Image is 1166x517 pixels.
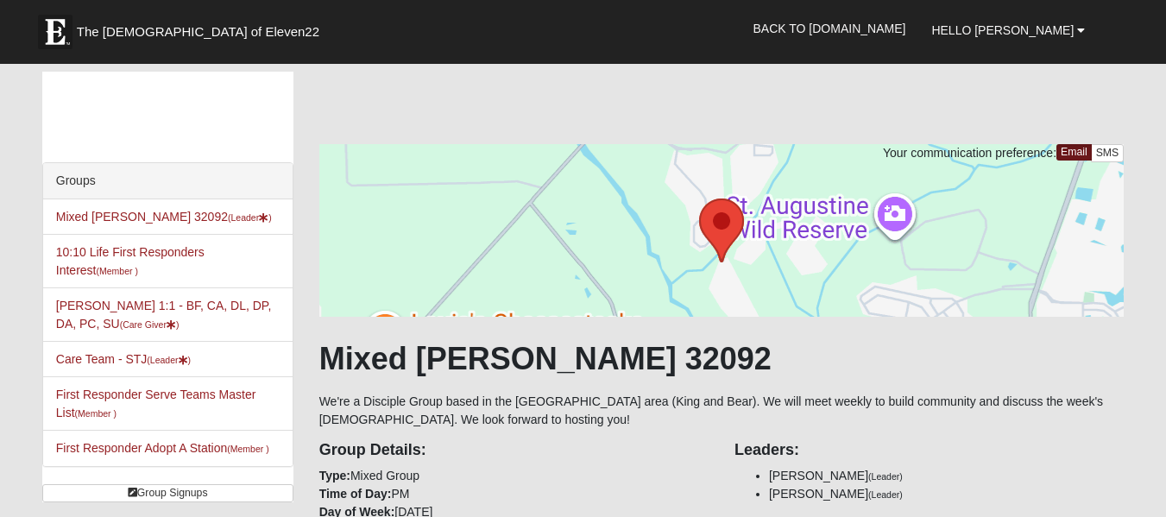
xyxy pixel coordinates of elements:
[56,210,272,224] a: Mixed [PERSON_NAME] 32092(Leader)
[75,408,117,419] small: (Member )
[319,340,1125,377] h1: Mixed [PERSON_NAME] 32092
[319,441,709,460] h4: Group Details:
[56,245,205,277] a: 10:10 Life First Responders Interest(Member )
[769,467,1124,485] li: [PERSON_NAME]
[96,266,137,276] small: (Member )
[883,146,1056,160] span: Your communication preference:
[1056,144,1092,161] a: Email
[741,7,919,50] a: Back to [DOMAIN_NAME]
[931,23,1074,37] span: Hello [PERSON_NAME]
[29,6,375,49] a: The [DEMOGRAPHIC_DATA] of Eleven22
[228,212,272,223] small: (Leader )
[56,352,191,366] a: Care Team - STJ(Leader)
[38,15,72,49] img: Eleven22 logo
[734,441,1124,460] h4: Leaders:
[319,469,350,482] strong: Type:
[120,319,180,330] small: (Care Giver )
[42,484,293,502] a: Group Signups
[56,299,271,331] a: [PERSON_NAME] 1:1 - BF, CA, DL, DP, DA, PC, SU(Care Giver)
[227,444,268,454] small: (Member )
[56,441,269,455] a: First Responder Adopt A Station(Member )
[147,355,191,365] small: (Leader )
[77,23,319,41] span: The [DEMOGRAPHIC_DATA] of Eleven22
[918,9,1098,52] a: Hello [PERSON_NAME]
[868,471,903,482] small: (Leader)
[1091,144,1125,162] a: SMS
[43,163,293,199] div: Groups
[56,388,256,419] a: First Responder Serve Teams Master List(Member )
